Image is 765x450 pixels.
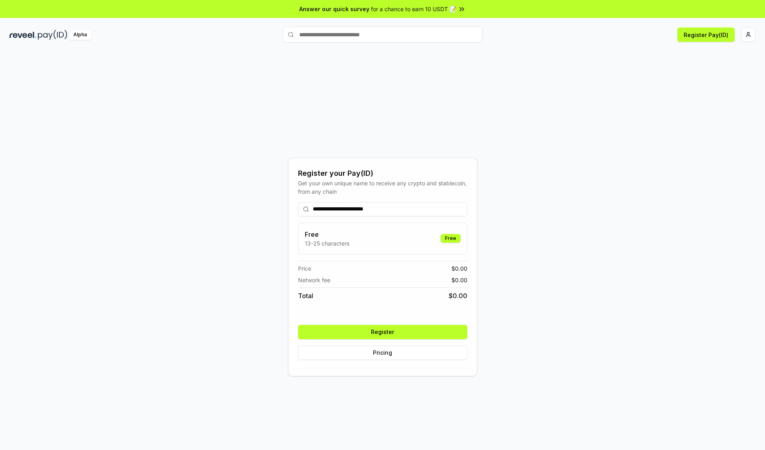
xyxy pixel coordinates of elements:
[298,276,330,284] span: Network fee
[298,346,467,360] button: Pricing
[305,239,349,248] p: 13-25 characters
[298,168,467,179] div: Register your Pay(ID)
[451,276,467,284] span: $ 0.00
[298,179,467,196] div: Get your own unique name to receive any crypto and stablecoin, from any chain
[299,5,369,13] span: Answer our quick survey
[38,30,67,40] img: pay_id
[298,325,467,339] button: Register
[677,28,735,42] button: Register Pay(ID)
[449,291,467,301] span: $ 0.00
[298,291,313,301] span: Total
[298,264,311,273] span: Price
[69,30,91,40] div: Alpha
[441,234,461,243] div: Free
[10,30,36,40] img: reveel_dark
[305,230,349,239] h3: Free
[371,5,456,13] span: for a chance to earn 10 USDT 📝
[451,264,467,273] span: $ 0.00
